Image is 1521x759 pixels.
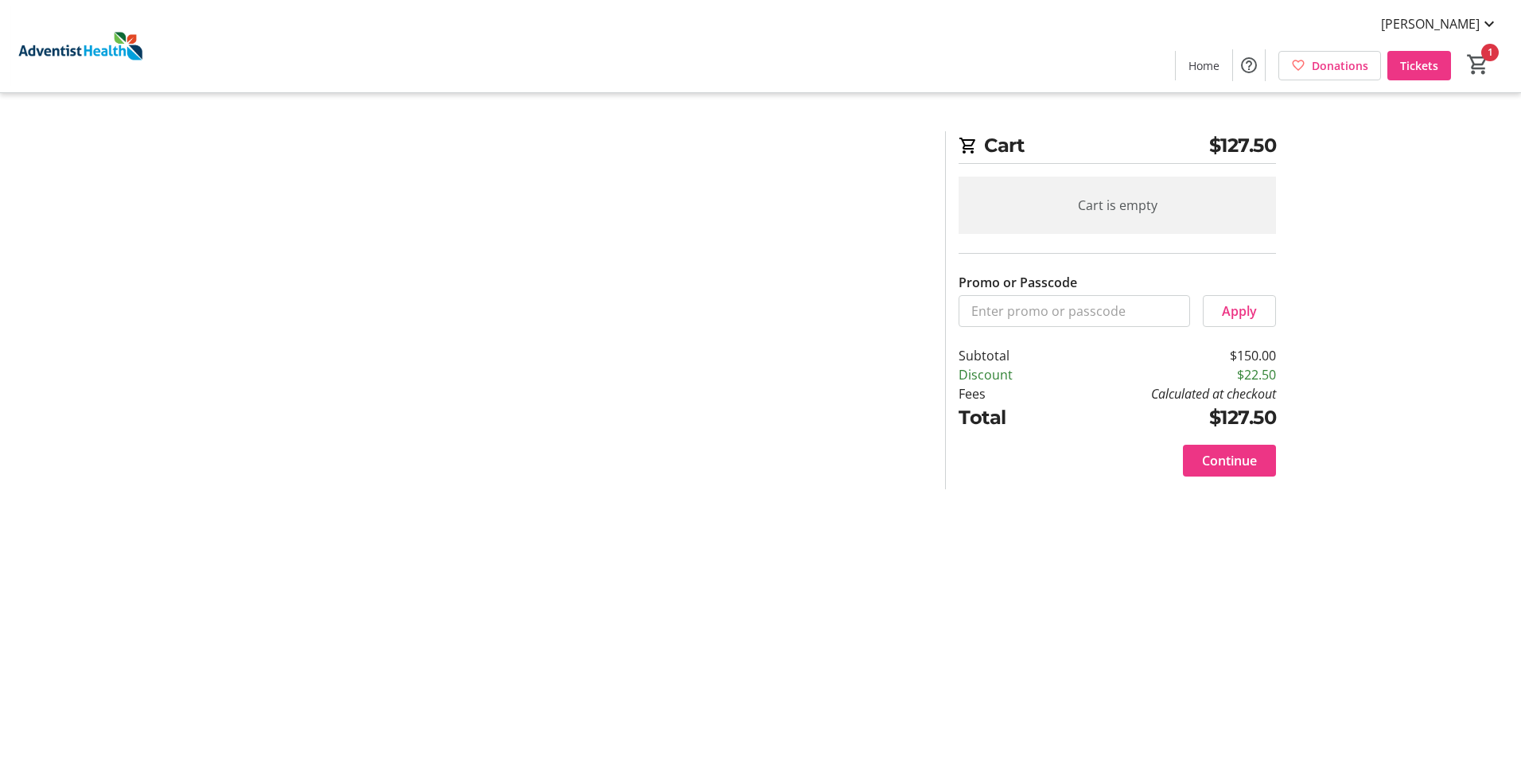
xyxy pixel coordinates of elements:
img: Adventist Health's Logo [10,6,151,86]
button: Help [1233,49,1265,81]
a: Donations [1278,51,1381,80]
button: [PERSON_NAME] [1368,11,1511,37]
input: Enter promo or passcode [959,295,1190,327]
label: Promo or Passcode [959,273,1077,292]
td: Calculated at checkout [1055,384,1276,403]
a: Tickets [1387,51,1451,80]
td: Discount [959,365,1055,384]
button: Cart [1464,50,1492,79]
a: Home [1176,51,1232,80]
button: Apply [1203,295,1276,327]
td: Subtotal [959,346,1055,365]
h2: Cart [959,131,1276,164]
td: Fees [959,384,1055,403]
td: Total [959,403,1055,432]
td: $150.00 [1055,346,1276,365]
span: Apply [1222,302,1257,321]
div: Cart is empty [959,177,1276,234]
span: Continue [1202,451,1257,470]
button: Continue [1183,445,1276,477]
td: $22.50 [1055,365,1276,384]
span: $127.50 [1209,131,1277,160]
span: Home [1188,57,1220,74]
td: $127.50 [1055,403,1276,432]
span: Tickets [1400,57,1438,74]
span: [PERSON_NAME] [1381,14,1480,33]
span: Donations [1312,57,1368,74]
